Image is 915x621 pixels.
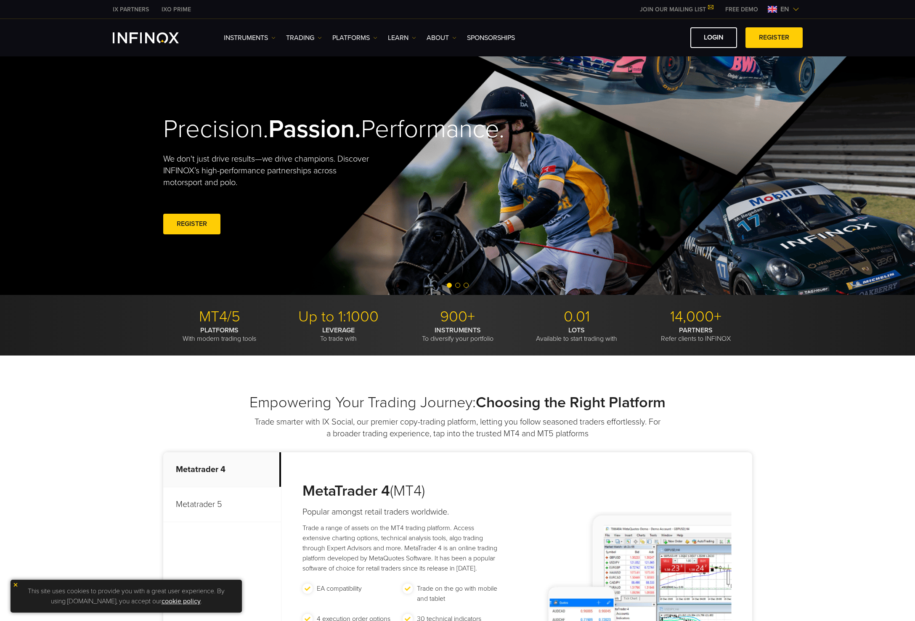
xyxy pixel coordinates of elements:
p: EA compatibility [317,584,362,594]
strong: Passion. [268,114,361,144]
p: We don't just drive results—we drive champions. Discover INFINOX’s high-performance partnerships ... [163,153,375,188]
strong: LOTS [568,326,585,334]
strong: MetaTrader 4 [302,482,390,500]
h2: Empowering Your Trading Journey: [163,393,752,412]
a: INFINOX MENU [719,5,764,14]
strong: PLATFORMS [200,326,239,334]
strong: LEVERAGE [322,326,355,334]
p: Trade on the go with mobile and tablet [417,584,499,604]
a: REGISTER [745,27,803,48]
strong: PARTNERS [679,326,713,334]
p: With modern trading tools [163,326,276,343]
p: Trade a range of assets on the MT4 trading platform. Access extensive charting options, technical... [302,523,503,573]
span: Go to slide 2 [455,283,460,288]
p: This site uses cookies to provide you with a great user experience. By using [DOMAIN_NAME], you a... [15,584,238,608]
p: To diversify your portfolio [401,326,514,343]
h2: Precision. Performance. [163,114,428,145]
a: Instruments [224,33,276,43]
p: Up to 1:1000 [282,308,395,326]
p: Metatrader 4 [163,452,281,487]
p: 14,000+ [639,308,752,326]
p: 900+ [401,308,514,326]
a: cookie policy [162,597,201,605]
a: INFINOX [106,5,155,14]
p: To trade with [282,326,395,343]
a: INFINOX [155,5,197,14]
span: Go to slide 1 [447,283,452,288]
span: en [777,4,793,14]
strong: INSTRUMENTS [435,326,481,334]
a: TRADING [286,33,322,43]
p: Trade smarter with IX Social, our premier copy-trading platform, letting you follow seasoned trad... [254,416,662,440]
strong: Choosing the Right Platform [476,393,666,411]
span: Go to slide 3 [464,283,469,288]
p: MT4/5 [163,308,276,326]
a: ABOUT [427,33,456,43]
h4: Popular amongst retail traders worldwide. [302,506,503,518]
h3: (MT4) [302,482,503,500]
a: INFINOX Logo [113,32,199,43]
a: REGISTER [163,214,220,234]
a: SPONSORSHIPS [467,33,515,43]
p: Metatrader 5 [163,487,281,522]
p: Refer clients to INFINOX [639,326,752,343]
img: yellow close icon [13,582,19,588]
p: Available to start trading with [520,326,633,343]
a: Learn [388,33,416,43]
p: 0.01 [520,308,633,326]
a: PLATFORMS [332,33,377,43]
a: JOIN OUR MAILING LIST [634,6,719,13]
a: LOGIN [690,27,737,48]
